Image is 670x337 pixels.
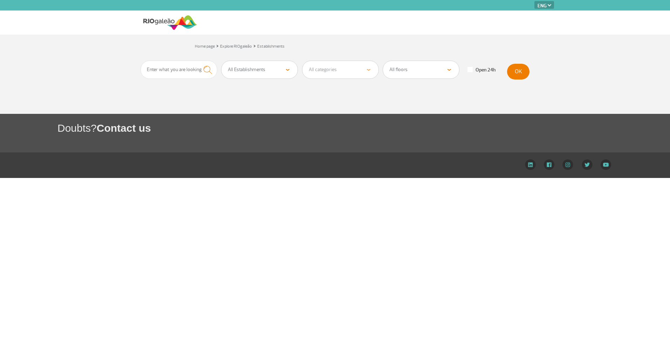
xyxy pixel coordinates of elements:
[525,159,536,170] img: LinkedIn
[582,159,593,170] img: Twitter
[601,159,611,170] img: YouTube
[544,159,554,170] img: Facebook
[57,121,670,135] h1: Doubts?
[253,42,256,50] a: >
[220,44,252,49] a: Explore RIOgaleão
[257,44,285,49] a: Establishments
[216,42,219,50] a: >
[507,64,529,80] button: OK
[562,159,573,170] img: Instagram
[195,44,215,49] a: Home page
[97,122,151,134] span: Contact us
[467,67,495,73] label: Open 24h
[141,61,217,79] input: Enter what you are looking for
